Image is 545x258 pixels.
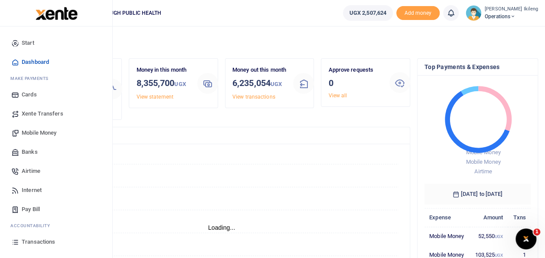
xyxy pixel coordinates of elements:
[495,253,503,258] small: UGX
[7,72,105,85] li: M
[7,33,105,53] a: Start
[328,93,347,99] a: View all
[7,123,105,142] a: Mobile Money
[7,53,105,72] a: Dashboard
[349,9,386,17] span: UGX 2,507,624
[424,208,470,227] th: Expense
[470,227,508,245] td: 52,550
[343,5,393,21] a: UGX 2,507,624
[22,238,55,246] span: Transactions
[7,162,105,181] a: Airtime
[33,37,538,47] h4: Hello Patience
[136,76,190,91] h3: 8,355,700
[22,39,34,47] span: Start
[136,94,173,100] a: View statement
[495,234,503,239] small: UGX
[474,168,492,175] span: Airtime
[396,6,440,20] span: Add money
[15,75,49,82] span: ake Payments
[7,85,105,104] a: Cards
[533,228,540,235] span: 1
[466,5,538,21] a: profile-user [PERSON_NAME] Ikileng Operations
[22,109,63,118] span: Xente Transfers
[7,181,105,200] a: Internet
[485,13,538,20] span: Operations
[424,62,531,72] h4: Top Payments & Expenses
[7,142,105,162] a: Banks
[136,66,190,75] p: Money in this month
[174,81,186,87] small: UGX
[328,76,382,89] h3: 0
[396,9,440,16] a: Add money
[232,66,287,75] p: Money out this month
[466,5,481,21] img: profile-user
[40,131,403,140] h4: Transactions Overview
[328,66,382,75] p: Approve requests
[232,76,287,91] h3: 6,235,054
[508,227,531,245] td: 1
[22,148,38,156] span: Banks
[22,90,37,99] span: Cards
[7,104,105,123] a: Xente Transfers
[271,81,282,87] small: UGX
[7,200,105,219] a: Pay Bill
[424,227,470,245] td: Mobile Money
[22,129,56,137] span: Mobile Money
[22,58,49,66] span: Dashboard
[516,228,536,249] iframe: Intercom live chat
[424,184,531,205] h6: [DATE] to [DATE]
[232,94,275,100] a: View transactions
[508,208,531,227] th: Txns
[485,6,538,13] small: [PERSON_NAME] Ikileng
[470,208,508,227] th: Amount
[22,205,40,214] span: Pay Bill
[339,5,396,21] li: Wallet ballance
[466,159,500,165] span: Mobile Money
[208,224,235,231] text: Loading...
[35,10,78,16] a: logo-small logo-large logo-large
[36,7,78,20] img: logo-large
[22,167,40,175] span: Airtime
[7,219,105,232] li: Ac
[466,149,500,155] span: Mobile Money
[396,6,440,20] li: Toup your wallet
[7,232,105,251] a: Transactions
[17,222,50,229] span: countability
[22,186,42,195] span: Internet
